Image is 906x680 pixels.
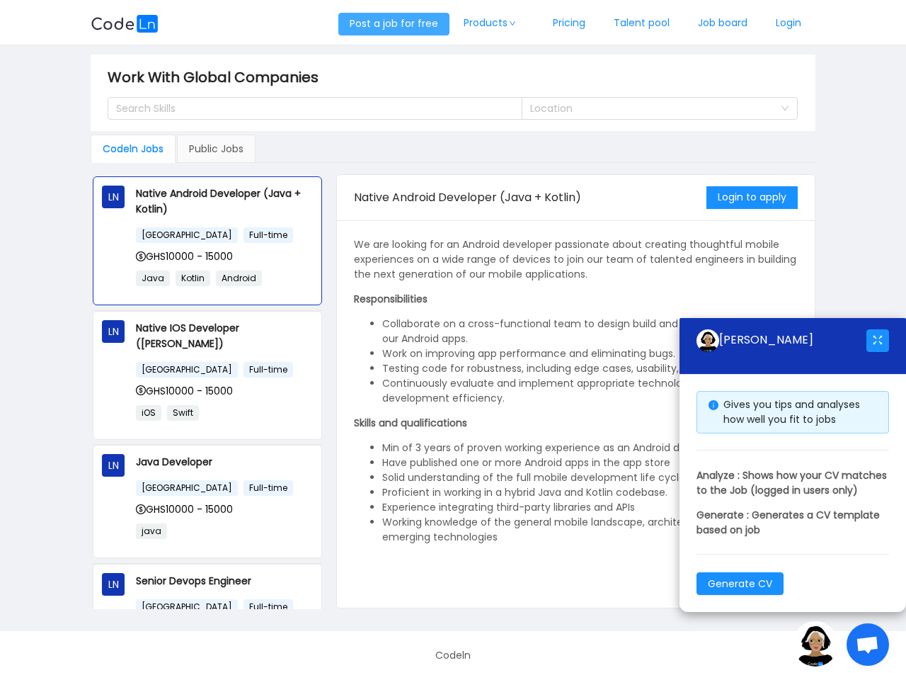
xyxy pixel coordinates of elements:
span: Native Android Developer (Java + Kotlin) [354,189,581,205]
div: Location [530,101,774,115]
p: Analyze : Shows how your CV matches to the Job (logged in users only) [696,468,889,498]
span: [GEOGRAPHIC_DATA] [136,599,238,615]
a: Post a job for free [338,16,449,30]
img: ground.ddcf5dcf.png [696,329,719,352]
span: java [136,523,167,539]
span: Full-time [243,480,293,496]
i: icon: dollar [136,385,146,395]
strong: Skills and qualifications [354,416,467,430]
span: iOS [136,405,161,421]
button: icon: fullscreen [866,329,889,352]
p: Java Developer [136,454,313,470]
span: Full-time [243,362,293,378]
p: Senior Devops Engineer [136,573,313,589]
i: icon: info-circle [709,400,718,410]
span: Swift [167,405,199,421]
li: Testing code for robustness, including edge cases, usability, and general reliability. [382,361,798,376]
span: Java [136,271,170,286]
p: We are looking for an Android developer passionate about creating thoughtful mobile experiences o... [354,237,798,282]
span: GHS10000 - 15000 [136,249,233,263]
i: icon: down [781,104,789,114]
img: ground.ddcf5dcf.png [793,621,838,667]
li: Work on improving app performance and eliminating bugs. [382,346,798,361]
li: Working knowledge of the general mobile landscape, architectures, trends, and emerging technologies [382,515,798,545]
span: [GEOGRAPHIC_DATA] [136,362,238,378]
span: Full-time [243,227,293,243]
div: Search Skills [116,101,501,115]
p: Native IOS Developer ([PERSON_NAME]) [136,320,313,351]
i: icon: dollar [136,251,146,261]
button: Post a job for free [338,13,449,35]
li: Have published one or more Android apps in the app store [382,455,798,470]
span: LN [108,320,119,343]
span: Kotlin [176,271,210,286]
img: logobg.f302741d.svg [91,15,159,33]
li: Solid understanding of the full mobile development life cycle [382,470,798,485]
span: Gives you tips and analyses how well you fit to jobs [723,397,860,426]
span: GHS10000 - 15000 [136,384,233,398]
div: Public Jobs [177,135,256,163]
p: Native Android Developer (Java + Kotlin) [136,186,313,217]
span: LN [108,573,119,596]
span: Work With Global Companies [108,66,327,89]
strong: Responsibilities [354,292,428,306]
li: Collaborate on a cross-functional team to design build and ship new features for our Android apps. [382,317,798,346]
li: Continuously evaluate and implement appropriate technologies to maximize development efficiency. [382,376,798,406]
a: Open chat [847,623,889,666]
div: Codeln Jobs [91,135,176,163]
i: icon: dollar [136,504,146,514]
span: [GEOGRAPHIC_DATA] [136,227,238,243]
span: Full-time [243,599,293,615]
li: Min of 3 years of proven working experience as an Android developer [382,441,798,455]
button: Generate CV [696,572,784,595]
p: Generate : Generates a CV template based on job [696,508,889,538]
i: icon: down [508,20,517,27]
span: GHS10000 - 15000 [136,502,233,516]
li: Experience integrating third-party libraries and APIs [382,500,798,515]
span: Android [216,271,262,286]
span: LN [108,186,119,208]
span: LN [108,454,119,477]
button: Login to apply [706,186,798,209]
li: Proficient in working in a hybrid Java and Kotlin codebase. [382,485,798,500]
span: [GEOGRAPHIC_DATA] [136,480,238,496]
div: [PERSON_NAME] [696,329,866,352]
